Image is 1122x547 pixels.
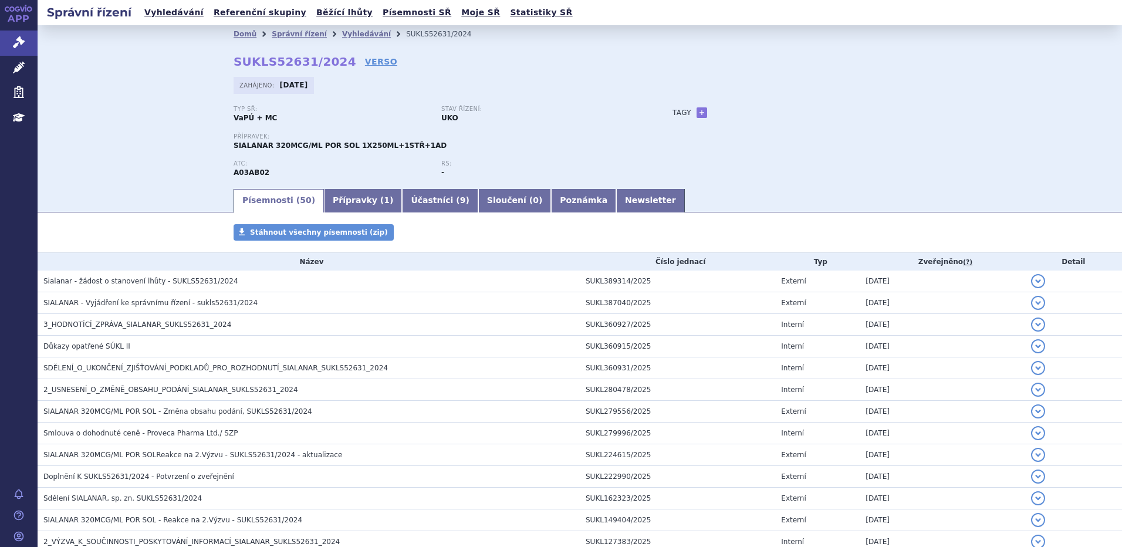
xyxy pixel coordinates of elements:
[860,423,1025,444] td: [DATE]
[234,224,394,241] a: Stáhnout všechny písemnosti (zip)
[379,5,455,21] a: Písemnosti SŘ
[1031,274,1045,288] button: detail
[860,314,1025,336] td: [DATE]
[781,299,806,307] span: Externí
[1031,448,1045,462] button: detail
[781,429,804,437] span: Interní
[441,114,458,122] strong: UKO
[860,357,1025,379] td: [DATE]
[781,538,804,546] span: Interní
[580,466,775,488] td: SUKL222990/2025
[43,342,130,350] span: Důkazy opatřené SÚKL II
[781,277,806,285] span: Externí
[580,336,775,357] td: SUKL360915/2025
[43,472,234,481] span: Doplnění K SUKLS52631/2024 - Potvrzení o zveřejnění
[234,55,356,69] strong: SUKLS52631/2024
[234,189,324,212] a: Písemnosti (50)
[234,160,430,167] p: ATC:
[234,133,649,140] p: Přípravek:
[860,253,1025,271] th: Zveřejněno
[234,30,256,38] a: Domů
[580,509,775,531] td: SUKL149404/2025
[234,106,430,113] p: Typ SŘ:
[580,357,775,379] td: SUKL360931/2025
[551,189,616,212] a: Poznámka
[234,168,269,177] strong: GLYKOPYRRONIUM-BROMID
[43,320,231,329] span: 3_HODNOTÍCÍ_ZPRÁVA_SIALANAR_SUKLS52631_2024
[1031,361,1045,375] button: detail
[239,80,276,90] span: Zahájeno:
[458,5,503,21] a: Moje SŘ
[43,299,258,307] span: SIALANAR - Vyjádření ke správnímu řízení - sukls52631/2024
[43,516,302,524] span: SIALANAR 320MCG/ML POR SOL - Reakce na 2.Výzvu - SUKLS52631/2024
[860,336,1025,357] td: [DATE]
[1031,404,1045,418] button: detail
[250,228,388,237] span: Stáhnout všechny písemnosti (zip)
[1031,513,1045,527] button: detail
[406,25,486,43] li: SUKLS52631/2024
[38,253,580,271] th: Název
[580,271,775,292] td: SUKL389314/2025
[441,160,637,167] p: RS:
[672,106,691,120] h3: Tagy
[781,494,806,502] span: Externí
[43,386,298,394] span: 2_USNESENÍ_O_ZMĚNĚ_OBSAHU_PODÁNÍ_SIALANAR_SUKLS52631_2024
[781,386,804,394] span: Interní
[1031,383,1045,397] button: detail
[43,451,342,459] span: SIALANAR 320MCG/ML POR SOLReakce na 2.Výzvu - SUKLS52631/2024 - aktualizace
[43,494,202,502] span: Sdělení SIALANAR, sp. zn. SUKLS52631/2024
[280,81,308,89] strong: [DATE]
[580,292,775,314] td: SUKL387040/2025
[478,189,551,212] a: Sloučení (0)
[781,516,806,524] span: Externí
[781,407,806,416] span: Externí
[781,451,806,459] span: Externí
[781,342,804,350] span: Interní
[860,509,1025,531] td: [DATE]
[402,189,478,212] a: Účastníci (9)
[580,444,775,466] td: SUKL224615/2025
[860,379,1025,401] td: [DATE]
[272,30,327,38] a: Správní řízení
[860,488,1025,509] td: [DATE]
[313,5,376,21] a: Běžící lhůty
[580,379,775,401] td: SUKL280478/2025
[1031,491,1045,505] button: detail
[234,114,277,122] strong: VaPÚ + MC
[1025,253,1122,271] th: Detail
[580,423,775,444] td: SUKL279996/2025
[580,488,775,509] td: SUKL162323/2025
[141,5,207,21] a: Vyhledávání
[963,258,972,266] abbr: (?)
[365,56,397,67] a: VERSO
[300,195,311,205] span: 50
[1031,339,1045,353] button: detail
[616,189,685,212] a: Newsletter
[210,5,310,21] a: Referenční skupiny
[441,168,444,177] strong: -
[1031,426,1045,440] button: detail
[860,292,1025,314] td: [DATE]
[1031,296,1045,310] button: detail
[234,141,447,150] span: SIALANAR 320MCG/ML POR SOL 1X250ML+1STŘ+1AD
[781,320,804,329] span: Interní
[860,444,1025,466] td: [DATE]
[460,195,466,205] span: 9
[506,5,576,21] a: Statistiky SŘ
[580,253,775,271] th: Číslo jednací
[775,253,860,271] th: Typ
[781,364,804,372] span: Interní
[860,466,1025,488] td: [DATE]
[384,195,390,205] span: 1
[1031,470,1045,484] button: detail
[860,401,1025,423] td: [DATE]
[860,271,1025,292] td: [DATE]
[324,189,402,212] a: Přípravky (1)
[441,106,637,113] p: Stav řízení:
[43,429,238,437] span: Smlouva o dohodnuté ceně - Proveca Pharma Ltd./ SZP
[43,538,340,546] span: 2_VÝZVA_K_SOUČINNOSTI_POSKYTOVÁNÍ_INFORMACÍ_SIALANAR_SUKLS52631_2024
[580,401,775,423] td: SUKL279556/2025
[43,407,312,416] span: SIALANAR 320MCG/ML POR SOL - Změna obsahu podání, SUKLS52631/2024
[533,195,539,205] span: 0
[1031,318,1045,332] button: detail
